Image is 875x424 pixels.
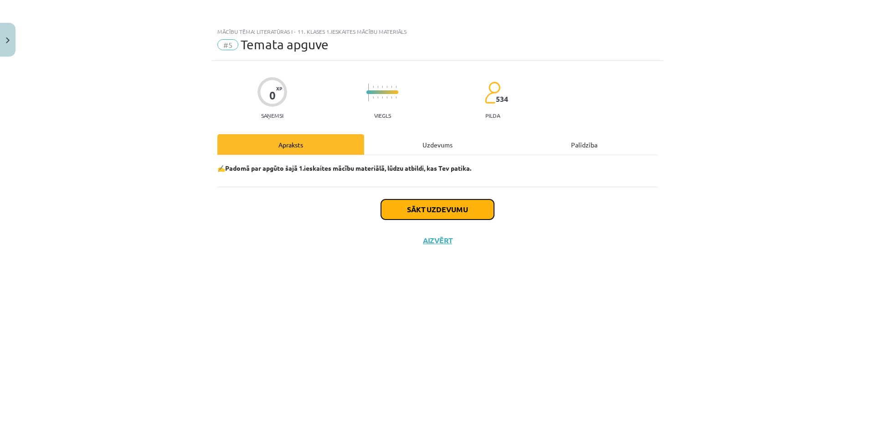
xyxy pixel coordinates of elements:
[391,96,392,99] img: icon-short-line-57e1e144782c952c97e751825c79c345078a6d821885a25fce030b3d8c18986b.svg
[269,89,276,102] div: 0
[364,134,511,155] div: Uzdevums
[257,112,287,119] p: Saņemsi
[511,134,658,155] div: Palīdzība
[368,84,369,101] img: icon-long-line-d9ea69661e0d244f92f715978eff75569469978d946b2353a9bb055b3ed8787d.svg
[373,86,374,88] img: icon-short-line-57e1e144782c952c97e751825c79c345078a6d821885a25fce030b3d8c18986b.svg
[276,86,282,91] span: XP
[217,39,238,50] span: #5
[382,86,383,88] img: icon-short-line-57e1e144782c952c97e751825c79c345078a6d821885a25fce030b3d8c18986b.svg
[386,86,387,88] img: icon-short-line-57e1e144782c952c97e751825c79c345078a6d821885a25fce030b3d8c18986b.svg
[484,81,500,104] img: students-c634bb4e5e11cddfef0936a35e636f08e4e9abd3cc4e673bd6f9a4125e45ecb1.svg
[217,28,658,35] div: Mācību tēma: Literatūras i - 11. klases 1.ieskaites mācību materiāls
[217,134,364,155] div: Apraksts
[382,96,383,99] img: icon-short-line-57e1e144782c952c97e751825c79c345078a6d821885a25fce030b3d8c18986b.svg
[496,95,508,103] span: 534
[396,96,396,99] img: icon-short-line-57e1e144782c952c97e751825c79c345078a6d821885a25fce030b3d8c18986b.svg
[386,96,387,99] img: icon-short-line-57e1e144782c952c97e751825c79c345078a6d821885a25fce030b3d8c18986b.svg
[485,112,500,119] p: pilda
[391,86,392,88] img: icon-short-line-57e1e144782c952c97e751825c79c345078a6d821885a25fce030b3d8c18986b.svg
[420,236,455,245] button: Aizvērt
[396,86,396,88] img: icon-short-line-57e1e144782c952c97e751825c79c345078a6d821885a25fce030b3d8c18986b.svg
[217,164,471,172] strong: ✍️Padomā par apgūto šajā 1.ieskaites mācību materiālā, lūdzu atbildi, kas Tev patika.
[381,199,494,220] button: Sākt uzdevumu
[374,112,391,119] p: Viegls
[241,37,329,52] span: Temata apguve
[6,37,10,43] img: icon-close-lesson-0947bae3869378f0d4975bcd49f059093ad1ed9edebbc8119c70593378902aed.svg
[373,96,374,99] img: icon-short-line-57e1e144782c952c97e751825c79c345078a6d821885a25fce030b3d8c18986b.svg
